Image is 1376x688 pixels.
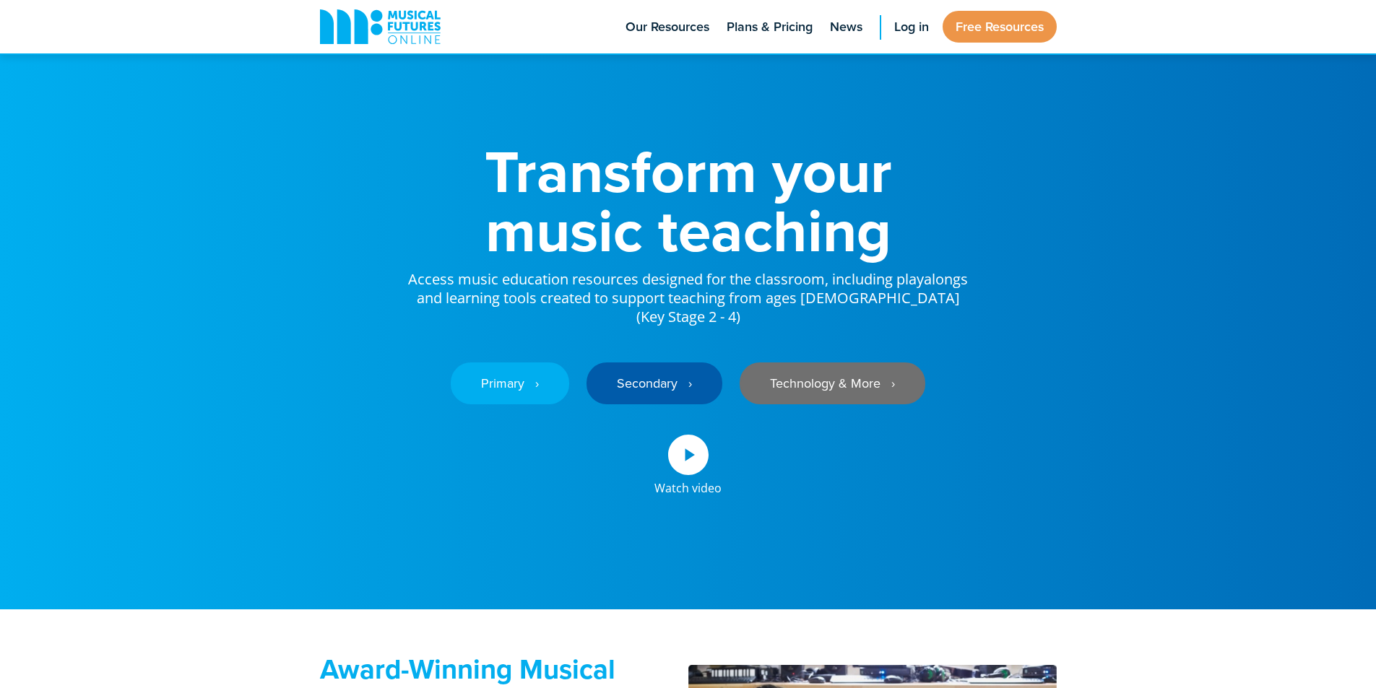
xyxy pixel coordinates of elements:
[740,362,925,404] a: Technology & More ‎‏‏‎ ‎ ›
[626,17,709,37] span: Our Resources
[894,17,929,37] span: Log in
[407,260,970,326] p: Access music education resources designed for the classroom, including playalongs and learning to...
[830,17,862,37] span: News
[943,11,1057,43] a: Free Resources
[451,362,569,404] a: Primary ‎‏‏‎ ‎ ›
[407,141,970,260] h1: Transform your music teaching
[654,475,722,494] div: Watch video
[727,17,813,37] span: Plans & Pricing
[587,362,722,404] a: Secondary ‎‏‏‎ ‎ ›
